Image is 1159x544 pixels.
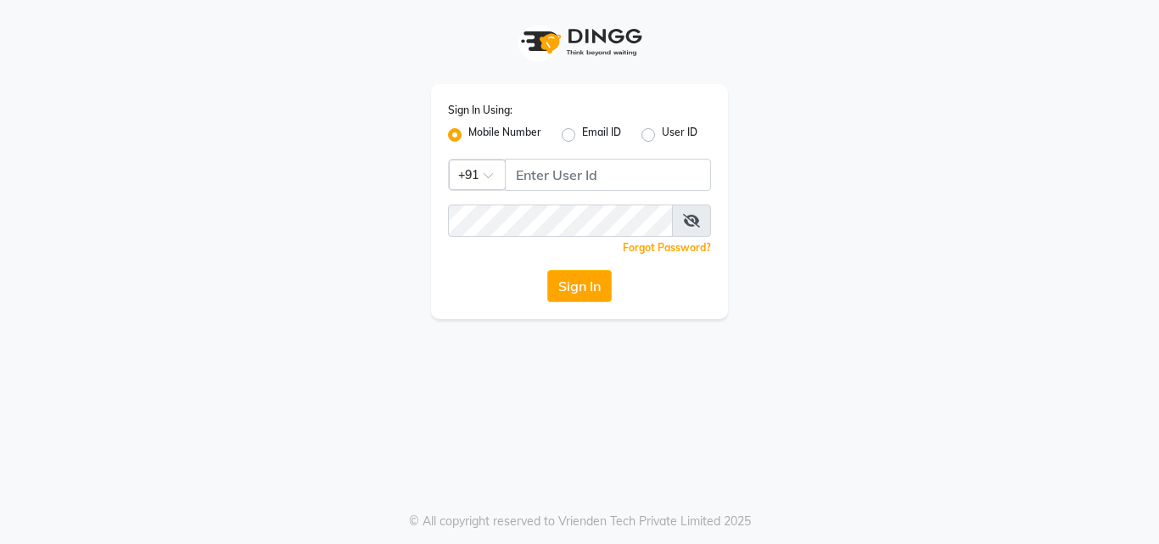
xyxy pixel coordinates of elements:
a: Forgot Password? [623,241,711,254]
label: Sign In Using: [448,103,512,118]
input: Username [448,205,673,237]
img: logo1.svg [512,17,647,67]
label: Mobile Number [468,125,541,145]
input: Username [505,159,711,191]
label: User ID [662,125,697,145]
label: Email ID [582,125,621,145]
button: Sign In [547,270,612,302]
